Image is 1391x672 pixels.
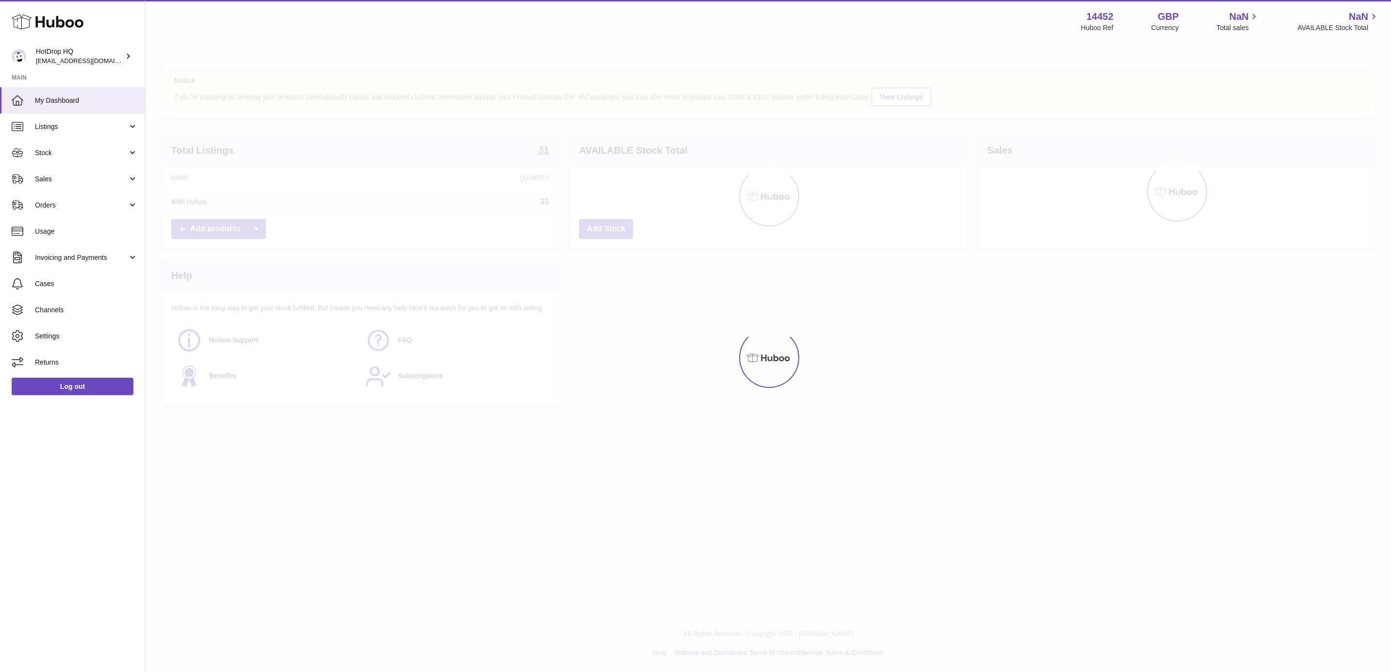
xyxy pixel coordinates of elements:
span: Invoicing and Payments [35,253,128,262]
span: AVAILABLE Stock Total [1297,23,1379,32]
span: Listings [35,122,128,131]
span: Channels [35,305,138,315]
a: NaN AVAILABLE Stock Total [1297,10,1379,32]
a: Log out [12,378,133,395]
span: NaN [1229,10,1248,23]
span: Returns [35,358,138,367]
span: [EMAIL_ADDRESS][DOMAIN_NAME] [36,57,143,64]
span: Stock [35,148,128,158]
span: NaN [1349,10,1368,23]
span: My Dashboard [35,96,138,105]
span: Orders [35,201,128,210]
div: HotDrop HQ [36,47,123,65]
div: Currency [1151,23,1179,32]
span: Usage [35,227,138,236]
strong: 14452 [1086,10,1114,23]
span: Cases [35,279,138,288]
span: Sales [35,175,128,184]
a: NaN Total sales [1216,10,1260,32]
img: internalAdmin-14452@internal.huboo.com [12,49,26,64]
span: Settings [35,332,138,341]
strong: GBP [1158,10,1179,23]
div: Huboo Ref [1081,23,1114,32]
span: Total sales [1216,23,1260,32]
